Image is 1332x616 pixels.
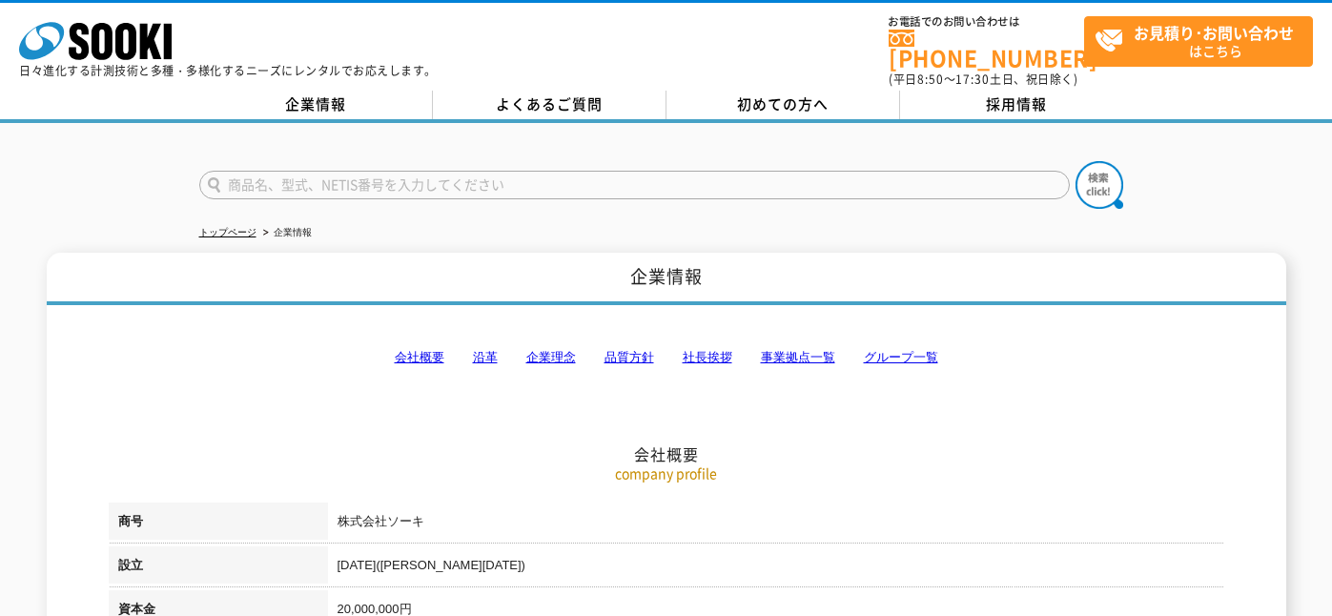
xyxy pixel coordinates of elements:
a: 会社概要 [395,350,444,364]
p: 日々進化する計測技術と多種・多様化するニーズにレンタルでお応えします。 [19,65,437,76]
td: [DATE]([PERSON_NAME][DATE]) [328,546,1224,590]
a: 初めての方へ [666,91,900,119]
li: 企業情報 [259,223,312,243]
a: 企業理念 [526,350,576,364]
a: よくあるご質問 [433,91,666,119]
th: 商号 [109,503,328,546]
span: 8:50 [917,71,944,88]
a: お見積り･お問い合わせはこちら [1084,16,1313,67]
a: [PHONE_NUMBER] [889,30,1084,69]
a: 事業拠点一覧 [761,350,835,364]
p: company profile [109,463,1224,483]
strong: お見積り･お問い合わせ [1134,21,1294,44]
span: (平日 ～ 土日、祝日除く) [889,71,1077,88]
img: btn_search.png [1076,161,1123,209]
span: お電話でのお問い合わせは [889,16,1084,28]
a: トップページ [199,227,256,237]
a: 社長挨拶 [683,350,732,364]
a: グループ一覧 [864,350,938,364]
h2: 会社概要 [109,254,1224,464]
span: 初めての方へ [737,93,829,114]
span: 17:30 [955,71,990,88]
td: 株式会社ソーキ [328,503,1224,546]
a: 沿革 [473,350,498,364]
span: はこちら [1095,17,1312,65]
h1: 企業情報 [47,253,1286,305]
a: 企業情報 [199,91,433,119]
th: 設立 [109,546,328,590]
input: 商品名、型式、NETIS番号を入力してください [199,171,1070,199]
a: 品質方針 [605,350,654,364]
a: 採用情報 [900,91,1134,119]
